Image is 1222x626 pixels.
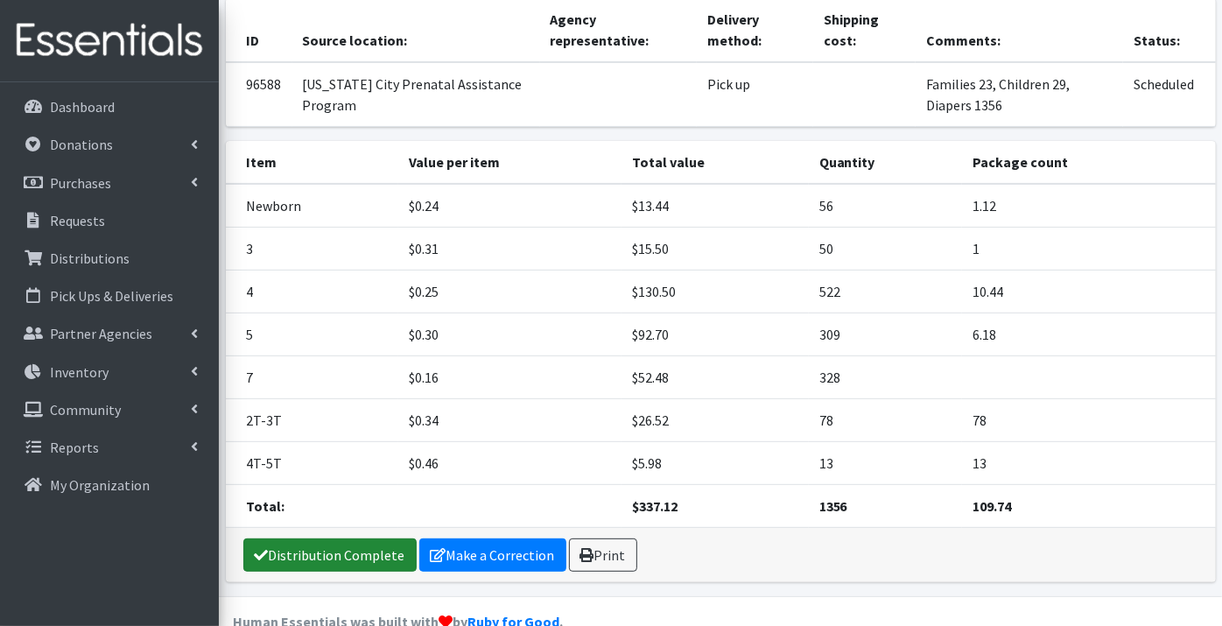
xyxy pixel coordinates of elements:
a: Community [7,392,212,427]
td: $0.16 [398,355,622,398]
td: 56 [809,184,963,228]
td: $130.50 [622,270,808,313]
strong: Total: [247,497,285,515]
td: $0.31 [398,227,622,270]
p: Requests [50,212,105,229]
p: Donations [50,136,113,153]
td: $0.46 [398,441,622,484]
td: 13 [962,441,1215,484]
td: 6.18 [962,313,1215,355]
td: $92.70 [622,313,808,355]
a: Partner Agencies [7,316,212,351]
a: Pick Ups & Deliveries [7,278,212,313]
td: 3 [226,227,398,270]
p: My Organization [50,476,150,494]
td: 309 [809,313,963,355]
p: Reports [50,439,99,456]
td: [US_STATE] City Prenatal Assistance Program [292,62,540,127]
td: 10.44 [962,270,1215,313]
th: Value per item [398,141,622,184]
a: Distribution Complete [243,538,417,572]
strong: $337.12 [632,497,678,515]
a: Distributions [7,241,212,276]
td: $13.44 [622,184,808,228]
td: 2T-3T [226,398,398,441]
p: Community [50,401,121,419]
a: Print [569,538,637,572]
th: Item [226,141,398,184]
td: 50 [809,227,963,270]
p: Purchases [50,174,111,192]
td: 4T-5T [226,441,398,484]
a: Inventory [7,355,212,390]
td: Scheduled [1123,62,1215,127]
td: 1 [962,227,1215,270]
th: Quantity [809,141,963,184]
a: Requests [7,203,212,238]
p: Partner Agencies [50,325,152,342]
p: Dashboard [50,98,115,116]
td: $0.25 [398,270,622,313]
td: $26.52 [622,398,808,441]
td: $0.24 [398,184,622,228]
td: 78 [962,398,1215,441]
td: 78 [809,398,963,441]
p: Distributions [50,250,130,267]
a: Reports [7,430,212,465]
td: 1.12 [962,184,1215,228]
td: $15.50 [622,227,808,270]
img: HumanEssentials [7,11,212,70]
strong: 109.74 [973,497,1011,515]
p: Pick Ups & Deliveries [50,287,173,305]
td: 5 [226,313,398,355]
td: 4 [226,270,398,313]
p: Inventory [50,363,109,381]
td: 96588 [226,62,292,127]
a: Donations [7,127,212,162]
a: Make a Correction [419,538,566,572]
a: Dashboard [7,89,212,124]
td: 13 [809,441,963,484]
td: $0.34 [398,398,622,441]
td: $0.30 [398,313,622,355]
th: Package count [962,141,1215,184]
td: 522 [809,270,963,313]
strong: 1356 [819,497,847,515]
a: My Organization [7,468,212,503]
td: Pick up [697,62,813,127]
a: Purchases [7,165,212,200]
td: 328 [809,355,963,398]
td: $5.98 [622,441,808,484]
td: 7 [226,355,398,398]
td: Families 23, Children 29, Diapers 1356 [916,62,1123,127]
th: Total value [622,141,808,184]
td: Newborn [226,184,398,228]
td: $52.48 [622,355,808,398]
